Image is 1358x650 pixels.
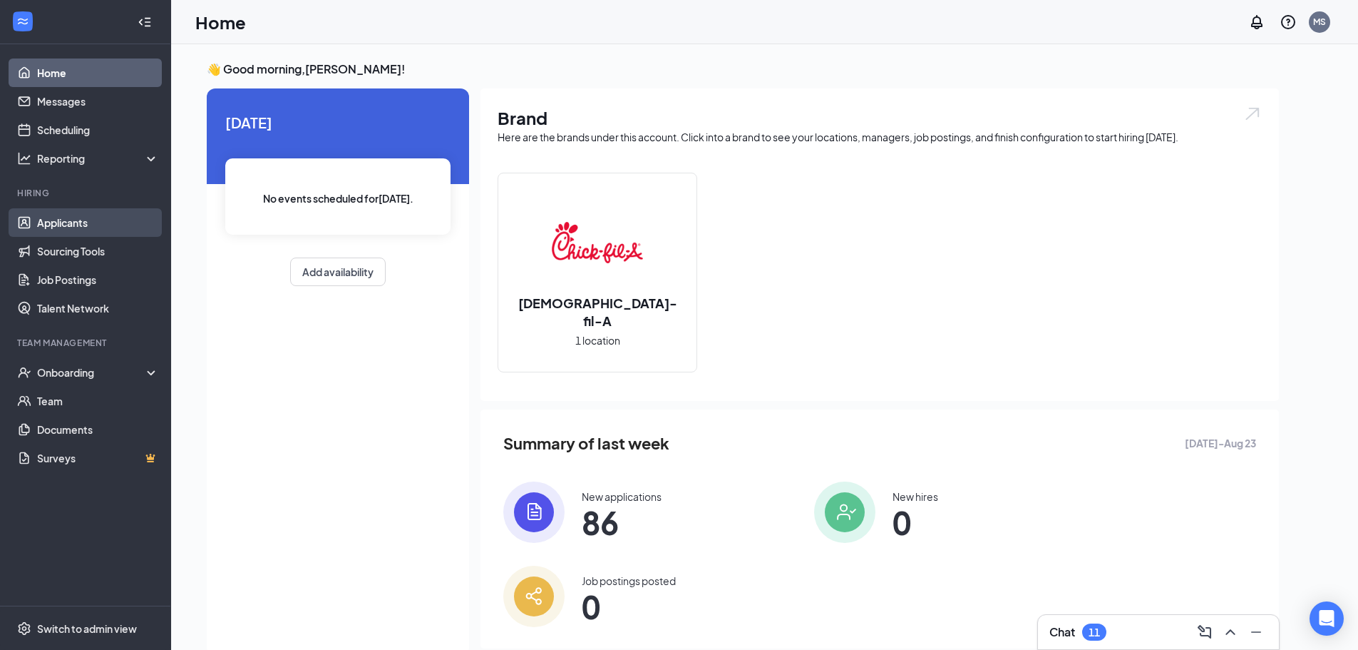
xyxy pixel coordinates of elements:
[498,294,696,330] h2: [DEMOGRAPHIC_DATA]-fil-A
[207,61,1279,77] h3: 👋 Good morning, [PERSON_NAME] !
[1222,624,1239,641] svg: ChevronUp
[1219,621,1242,644] button: ChevronUp
[17,365,31,380] svg: UserCheck
[37,59,159,87] a: Home
[263,191,413,206] span: No events scheduled for [DATE] .
[37,237,159,265] a: Sourcing Tools
[893,509,938,535] span: 0
[1245,621,1267,644] button: Minimize
[552,197,643,288] img: Chick-fil-A
[814,482,875,543] img: icon
[498,130,1262,144] div: Here are the brands under this account. Click into a brand to see your locations, managers, job p...
[1248,624,1265,641] svg: Minimize
[1280,14,1297,31] svg: QuestionInfo
[1089,626,1100,639] div: 11
[17,621,31,636] svg: Settings
[37,87,159,116] a: Messages
[503,431,669,456] span: Summary of last week
[503,566,565,627] img: icon
[1313,16,1326,28] div: MS
[37,265,159,294] a: Job Postings
[225,111,451,133] span: [DATE]
[1049,624,1075,640] h3: Chat
[37,387,159,415] a: Team
[37,116,159,144] a: Scheduling
[16,14,30,29] svg: WorkstreamLogo
[893,489,938,504] div: New hires
[37,151,160,166] div: Reporting
[17,187,156,199] div: Hiring
[17,337,156,349] div: Team Management
[37,415,159,444] a: Documents
[582,509,662,535] span: 86
[37,294,159,323] a: Talent Network
[138,15,152,29] svg: Collapse
[37,621,137,636] div: Switch to admin view
[290,258,386,286] button: Add availability
[195,10,246,34] h1: Home
[1310,601,1344,636] div: Open Intercom Messenger
[1193,621,1216,644] button: ComposeMessage
[1196,624,1213,641] svg: ComposeMessage
[1248,14,1265,31] svg: Notifications
[498,106,1262,130] h1: Brand
[575,332,620,348] span: 1 location
[1243,106,1262,122] img: open.6027fd2a22e1237b5b06.svg
[503,482,565,543] img: icon
[17,151,31,166] svg: Analysis
[582,574,676,588] div: Job postings posted
[1185,435,1256,451] span: [DATE] - Aug 23
[37,208,159,237] a: Applicants
[37,365,147,380] div: Onboarding
[37,444,159,472] a: SurveysCrown
[582,594,676,619] span: 0
[582,489,662,504] div: New applications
